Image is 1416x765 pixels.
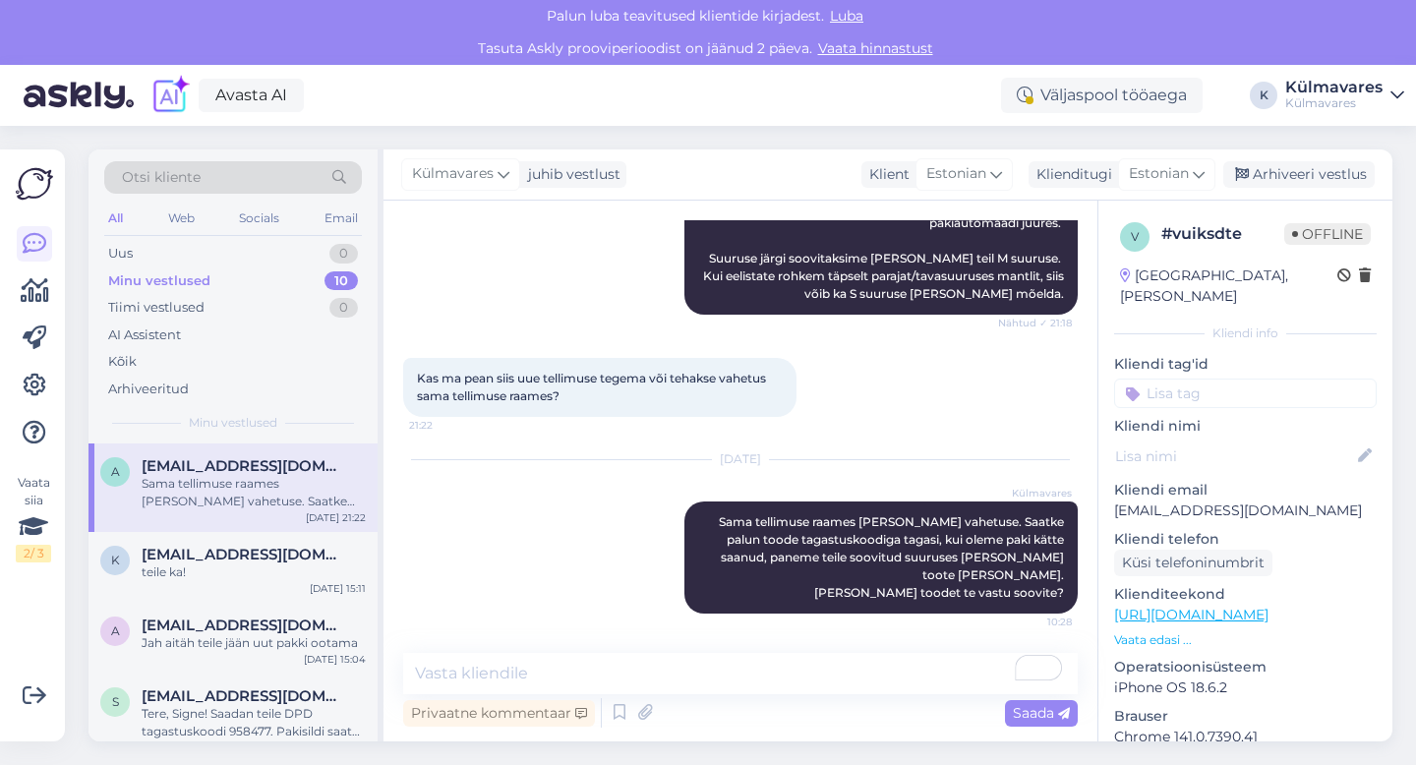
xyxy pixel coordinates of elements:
span: Estonian [926,163,986,185]
div: All [104,206,127,231]
span: 21:22 [409,418,483,433]
span: Nähtud ✓ 21:18 [998,316,1072,330]
div: [DATE] [403,450,1078,468]
span: k [111,553,120,567]
div: 0 [329,298,358,318]
div: 10 [324,271,358,291]
div: AI Assistent [108,325,181,345]
a: Vaata hinnastust [812,39,939,57]
p: Klienditeekond [1114,584,1377,605]
div: Arhiveeritud [108,380,189,399]
div: Minu vestlused [108,271,210,291]
input: Lisa nimi [1115,445,1354,467]
span: Saada [1013,704,1070,722]
div: [DATE] 15:11 [310,581,366,596]
div: Privaatne kommentaar [403,700,595,727]
div: [DATE] 13:41 [307,740,366,755]
div: Arhiveeri vestlus [1223,161,1375,188]
div: [GEOGRAPHIC_DATA], [PERSON_NAME] [1120,265,1337,307]
div: Tere, Signe! Saadan teile DPD tagastuskoodi 958477. Pakisildi saate printida pakiautomaadi juures... [142,705,366,740]
span: Offline [1284,223,1371,245]
div: Kliendi info [1114,324,1377,342]
span: Luba [824,7,869,25]
div: Klient [861,164,910,185]
p: [EMAIL_ADDRESS][DOMAIN_NAME] [1114,500,1377,521]
div: K [1250,82,1277,109]
span: Sama tellimuse raames [PERSON_NAME] vahetuse. Saatke palun toode tagastuskoodiga tagasi, kui olem... [719,514,1067,600]
p: Kliendi nimi [1114,416,1377,437]
div: Email [321,206,362,231]
a: KülmavaresKülmavares [1285,80,1404,111]
p: iPhone OS 18.6.2 [1114,677,1377,698]
span: Minu vestlused [189,414,277,432]
div: Küsi telefoninumbrit [1114,550,1272,576]
span: 10:28 [998,615,1072,629]
a: Avasta AI [199,79,304,112]
p: Kliendi tag'id [1114,354,1377,375]
span: Estonian [1129,163,1189,185]
div: [DATE] 15:04 [304,652,366,667]
span: a [111,464,120,479]
span: kirke.kuiv@gmail.com [142,546,346,563]
p: Operatsioonisüsteem [1114,657,1377,677]
div: Uus [108,244,133,264]
p: Brauser [1114,706,1377,727]
div: Kõik [108,352,137,372]
span: s [112,694,119,709]
div: Vaata siia [16,474,51,562]
div: Väljaspool tööaega [1001,78,1203,113]
div: Külmavares [1285,80,1383,95]
div: 2 / 3 [16,545,51,562]
p: Kliendi telefon [1114,529,1377,550]
div: Külmavares [1285,95,1383,111]
div: juhib vestlust [520,164,620,185]
div: Sama tellimuse raames [PERSON_NAME] vahetuse. Saatke palun toode tagastuskoodiga tagasi, kui olem... [142,475,366,510]
input: Lisa tag [1114,379,1377,408]
span: a [111,623,120,638]
img: explore-ai [149,75,191,116]
img: Askly Logo [16,165,53,203]
span: Külmavares [998,486,1072,500]
p: Chrome 141.0.7390.41 [1114,727,1377,747]
div: # vuiksdte [1161,222,1284,246]
div: Socials [235,206,283,231]
span: aive.ivanov@gmail.com [142,457,346,475]
div: Tiimi vestlused [108,298,205,318]
a: [URL][DOMAIN_NAME] [1114,606,1268,623]
span: signetonisson@mail.ee [142,687,346,705]
span: Külmavares [412,163,494,185]
p: Vaata edasi ... [1114,631,1377,649]
span: alinavaabel68@gmail.com [142,617,346,634]
div: Jah aitäh teile jään uut pakki ootama [142,634,366,652]
span: Kas ma pean siis uue tellimuse tegema või tehakse vahetus sama tellimuse raames? [417,371,769,403]
div: 0 [329,244,358,264]
p: Kliendi email [1114,480,1377,500]
div: teile ka! [142,563,366,581]
textarea: To enrich screen reader interactions, please activate Accessibility in Grammarly extension settings [403,653,1078,694]
div: Klienditugi [1029,164,1112,185]
span: Otsi kliente [122,167,201,188]
div: [DATE] 21:22 [306,510,366,525]
span: v [1131,229,1139,244]
div: Web [164,206,199,231]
